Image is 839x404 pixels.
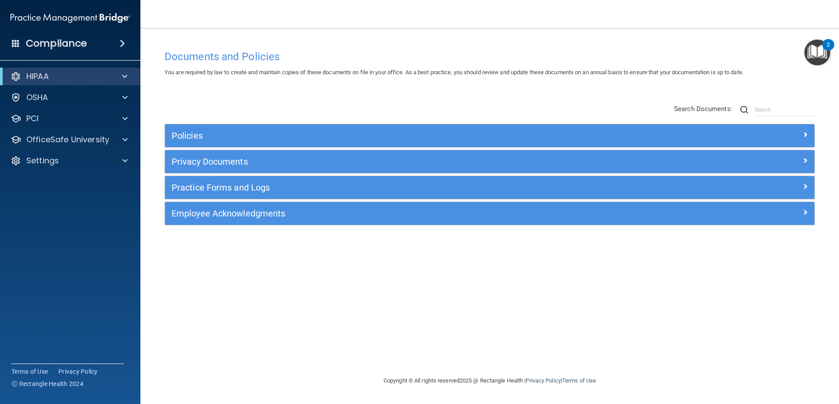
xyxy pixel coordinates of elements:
[172,206,808,220] a: Employee Acknowledgments
[804,40,830,65] button: Open Resource Center, 2 new notifications
[172,131,645,141] h5: Policies
[172,129,808,143] a: Policies
[172,157,645,166] h5: Privacy Documents
[11,155,128,166] a: Settings
[11,113,128,124] a: PCI
[755,103,815,116] input: Search
[26,134,109,145] p: OfficeSafe University
[172,155,808,169] a: Privacy Documents
[11,379,83,388] span: Ⓒ Rectangle Health 2024
[26,71,49,82] p: HIPAA
[26,155,59,166] p: Settings
[172,183,645,192] h5: Practice Forms and Logs
[172,209,645,218] h5: Employee Acknowledgments
[827,45,830,56] div: 2
[11,134,128,145] a: OfficeSafe University
[11,71,127,82] a: HIPAA
[687,342,828,377] iframe: Drift Widget Chat Controller
[26,37,87,50] h4: Compliance
[11,9,130,27] img: PMB logo
[674,105,732,113] span: Search Documents:
[11,92,128,103] a: OSHA
[526,377,560,384] a: Privacy Policy
[11,367,48,376] a: Terms of Use
[165,69,743,76] span: You are required by law to create and maintain copies of these documents on file in your office. ...
[562,377,596,384] a: Terms of Use
[172,180,808,195] a: Practice Forms and Logs
[740,106,748,114] img: ic-search.3b580494.png
[26,113,39,124] p: PCI
[26,92,48,103] p: OSHA
[165,51,815,62] h4: Documents and Policies
[330,367,650,395] div: Copyright © All rights reserved 2025 @ Rectangle Health | |
[58,367,98,376] a: Privacy Policy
